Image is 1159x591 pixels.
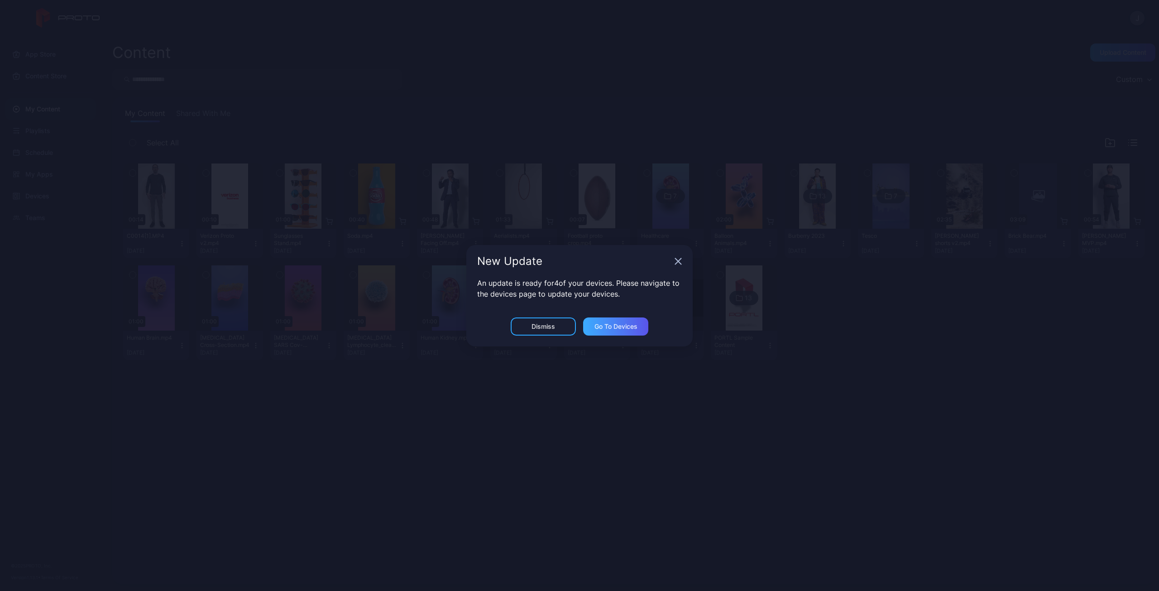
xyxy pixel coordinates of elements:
div: Go to devices [594,323,637,330]
div: New Update [477,256,671,267]
button: Dismiss [511,317,576,336]
p: An update is ready for 4 of your devices. Please navigate to the devices page to update your devi... [477,278,682,299]
button: Go to devices [583,317,648,336]
div: Dismiss [532,323,555,330]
